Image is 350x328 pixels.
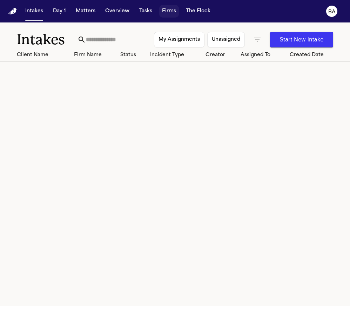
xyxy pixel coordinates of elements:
[17,31,78,48] h1: Intakes
[8,8,17,15] img: Finch Logo
[102,5,132,18] button: Overview
[206,51,235,59] div: Creator
[154,32,204,47] button: My Assignments
[8,8,17,15] a: Home
[207,32,245,47] button: Unassigned
[120,51,144,59] div: Status
[136,5,155,18] button: Tasks
[74,51,115,59] div: Firm Name
[50,5,69,18] button: Day 1
[183,5,213,18] button: The Flock
[150,51,200,59] div: Incident Type
[22,5,46,18] button: Intakes
[159,5,179,18] button: Firms
[270,32,333,47] button: Start New Intake
[241,51,284,59] div: Assigned To
[73,5,98,18] button: Matters
[290,51,339,59] div: Created Date
[17,51,68,59] div: Client Name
